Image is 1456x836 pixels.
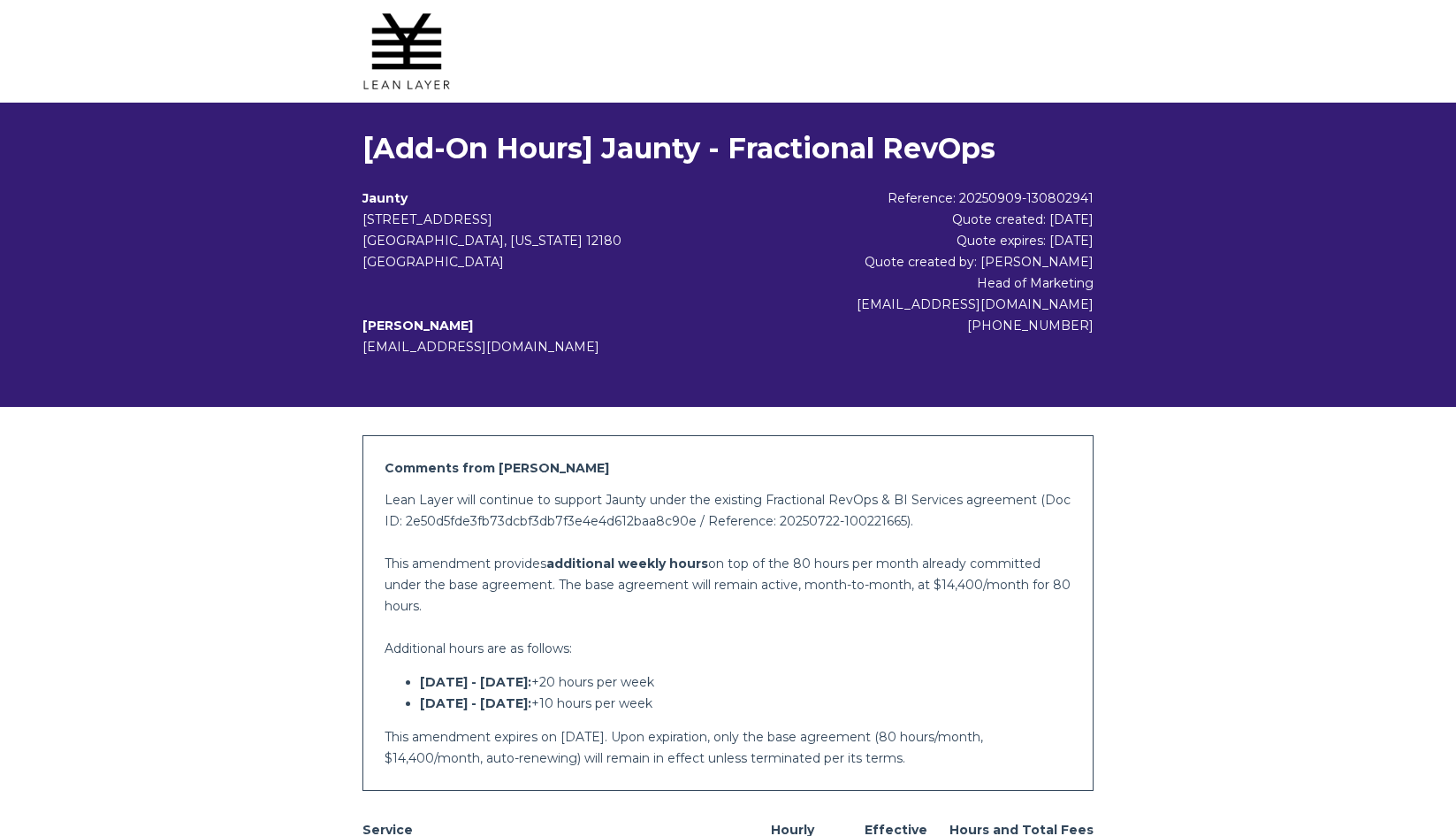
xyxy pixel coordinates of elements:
[362,339,599,355] span: [EMAIL_ADDRESS][DOMAIN_NAME]
[420,695,531,711] strong: [DATE] - [DATE]:
[362,318,473,334] b: [PERSON_NAME]
[385,726,1071,769] p: This amendment expires on [DATE]. Upon expiration, only the base agreement (80 hours/month, $14,4...
[765,188,1094,209] div: Reference: 20250909-130802941
[362,7,451,96] img: Lean Layer
[765,230,1094,251] div: Quote expires: [DATE]
[385,457,1071,479] h2: Comments from [PERSON_NAME]
[362,209,765,272] address: [STREET_ADDRESS] [GEOGRAPHIC_DATA], [US_STATE] 12180 [GEOGRAPHIC_DATA]
[857,254,1094,334] span: Quote created by: [PERSON_NAME] Head of Marketing [EMAIL_ADDRESS][DOMAIN_NAME] [PHONE_NUMBER]
[362,131,1093,166] h1: [Add-On Hours] Jaunty - Fractional RevOps
[385,638,1071,659] p: Additional hours are as follows:
[765,209,1094,230] div: Quote created: [DATE]
[362,190,408,206] b: Jaunty
[546,556,708,571] strong: additional weekly hours
[385,553,1071,617] p: This amendment provides on top of the 80 hours per month already committed under the base agreeme...
[385,489,1071,532] p: Lean Layer will continue to support Jaunty under the existing Fractional RevOps & BI Services agr...
[420,671,1071,693] p: +20 hours per week
[420,674,531,690] strong: [DATE] - [DATE]:
[420,693,1071,714] p: +10 hours per week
